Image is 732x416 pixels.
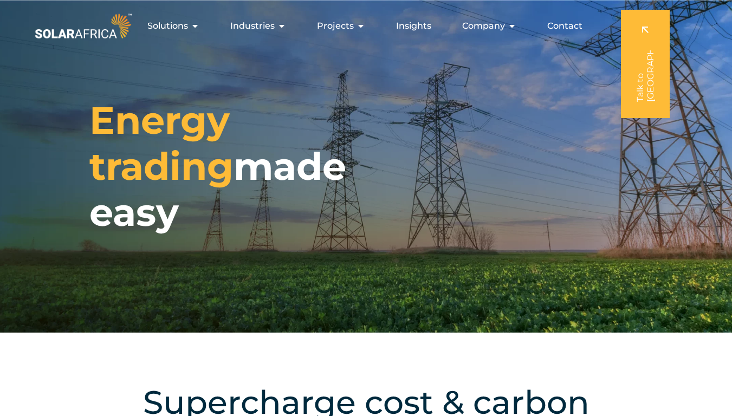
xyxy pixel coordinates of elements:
span: Company [462,19,505,32]
h1: made easy [89,97,387,236]
a: Insights [396,19,431,32]
span: Energy trading [89,97,234,190]
nav: Menu [134,15,591,37]
a: Contact [547,19,582,32]
span: Solutions [147,19,188,32]
div: Menu Toggle [134,15,591,37]
span: Industries [230,19,275,32]
span: Projects [317,19,354,32]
